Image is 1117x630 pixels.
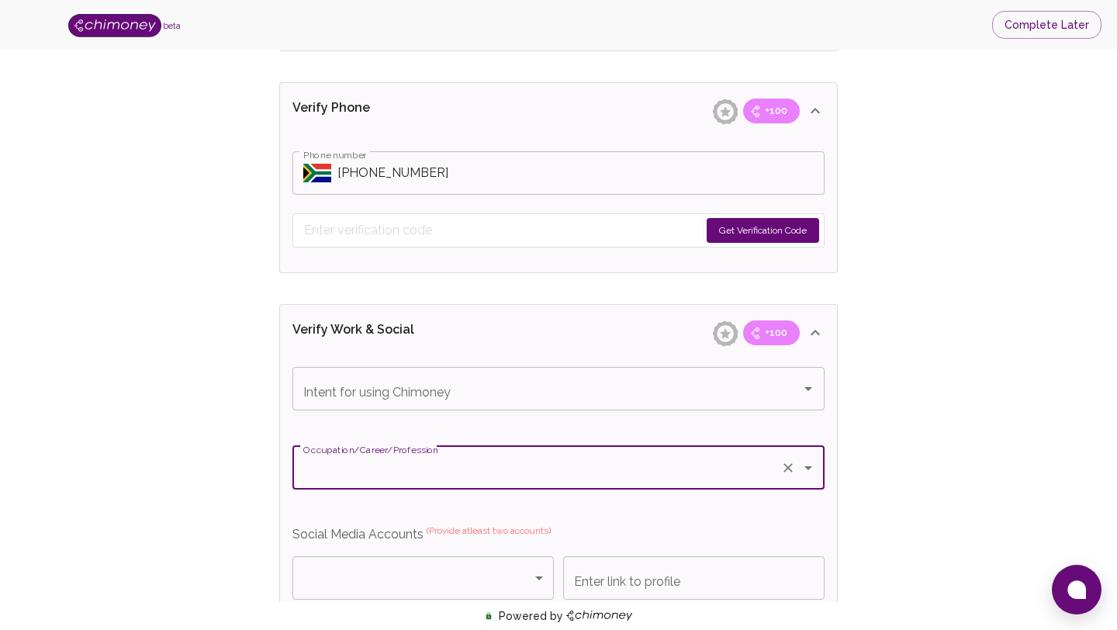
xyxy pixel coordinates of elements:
[68,14,161,37] img: Logo
[797,378,819,400] button: Open
[777,457,799,479] button: Clear
[797,457,819,479] button: Open
[303,148,366,161] label: Phone number
[756,103,797,119] span: +100
[292,556,554,600] div: ​
[292,320,462,345] p: Verify Work & Social
[427,525,551,536] sup: (Provide atleast two accounts)
[992,11,1101,40] button: Complete Later
[1052,565,1101,614] button: Open chat window
[303,161,331,185] button: Select country
[280,83,837,139] div: Verify Phone+100
[303,443,438,456] label: Occupation/Career/Profession
[280,305,837,361] div: Verify Work & Social+100
[292,99,462,123] p: Verify Phone
[163,21,181,30] span: beta
[292,525,825,544] p: Social Media Accounts
[337,151,825,195] input: +1 (702) 123-4567
[707,218,819,243] button: Get Verification Code
[756,325,797,341] span: +100
[304,218,700,243] input: Enter verification code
